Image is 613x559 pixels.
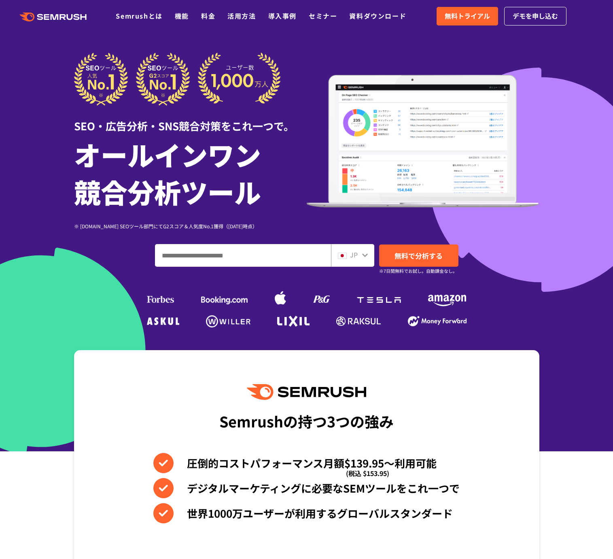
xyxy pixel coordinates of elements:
[445,11,490,21] span: 無料トライアル
[74,136,307,210] h1: オールインワン 競合分析ツール
[513,11,558,21] span: デモを申し込む
[116,11,162,21] a: Semrushとは
[219,406,394,436] div: Semrushの持つ3つの強み
[346,463,389,483] span: (税込 $153.95)
[379,267,457,275] small: ※7日間無料でお試し。自動課金なし。
[437,7,498,26] a: 無料トライアル
[155,244,331,266] input: ドメイン、キーワードまたはURLを入力してください
[74,106,307,134] div: SEO・広告分析・SNS競合対策をこれ一つで。
[504,7,566,26] a: デモを申し込む
[379,244,458,267] a: 無料で分析する
[201,11,215,21] a: 料金
[349,11,406,21] a: 資料ダウンロード
[247,384,366,400] img: Semrush
[268,11,297,21] a: 導入事例
[175,11,189,21] a: 機能
[153,453,460,473] li: 圧倒的コストパフォーマンス月額$139.95〜利用可能
[153,503,460,523] li: 世界1000万ユーザーが利用するグローバルスタンダード
[153,478,460,498] li: デジタルマーケティングに必要なSEMツールをこれ一つで
[350,250,358,259] span: JP
[227,11,256,21] a: 活用方法
[395,251,443,261] span: 無料で分析する
[309,11,337,21] a: セミナー
[74,222,307,230] div: ※ [DOMAIN_NAME] SEOツール部門にてG2スコア＆人気度No.1獲得（[DATE]時点）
